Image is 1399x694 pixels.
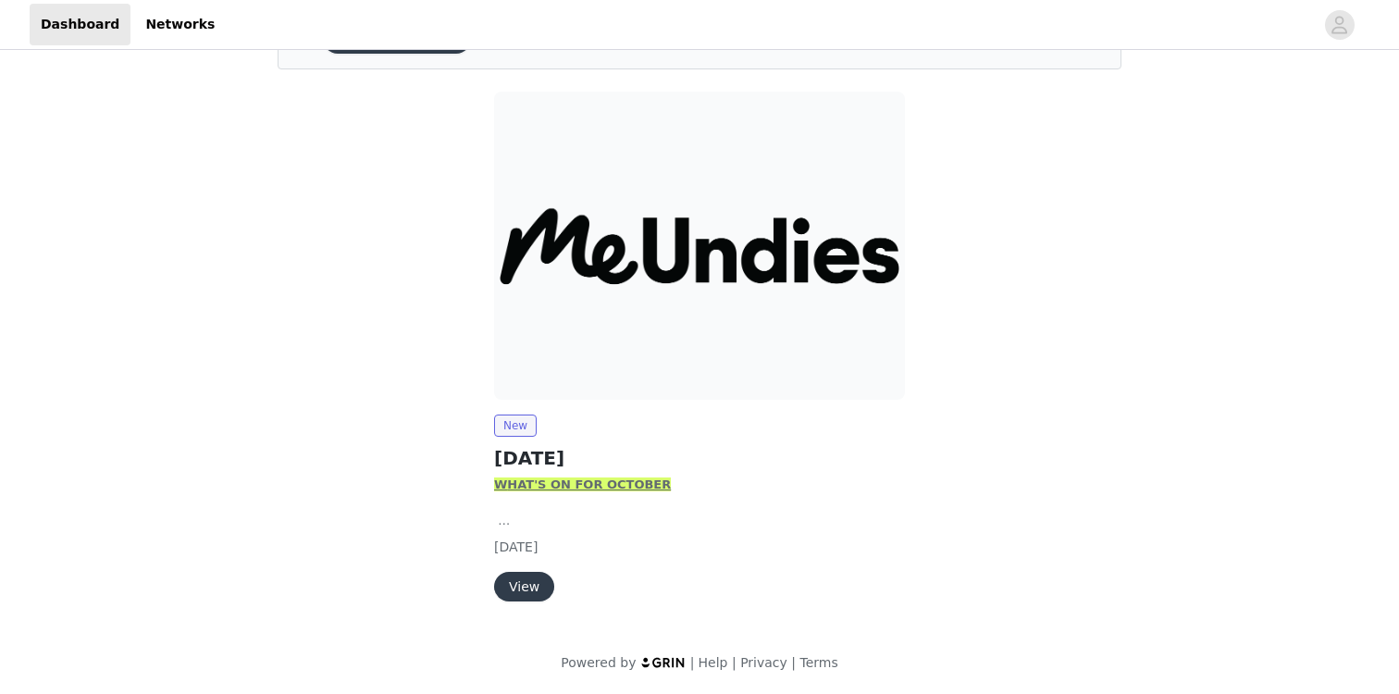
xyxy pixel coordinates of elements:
div: avatar [1331,10,1348,40]
a: Terms [799,655,837,670]
span: New [494,415,537,437]
span: [DATE] [494,539,538,554]
a: View [494,580,554,594]
button: View [494,572,554,601]
a: Privacy [740,655,787,670]
span: Powered by [561,655,636,670]
span: | [690,655,695,670]
a: Help [699,655,728,670]
a: Networks [134,4,226,45]
strong: W [494,477,507,491]
strong: HAT'S ON FOR OCTOBER [507,477,671,491]
span: | [732,655,737,670]
img: logo [640,656,687,668]
img: MeUndies [494,92,905,400]
span: | [791,655,796,670]
a: Dashboard [30,4,130,45]
h2: [DATE] [494,444,905,472]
